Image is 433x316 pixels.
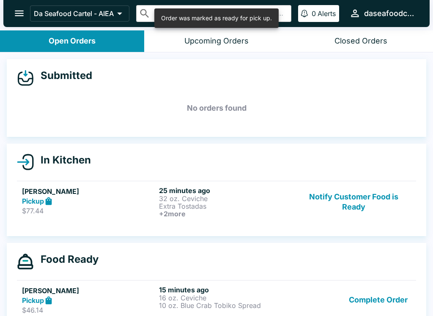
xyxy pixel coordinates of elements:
h6: 15 minutes ago [159,286,293,294]
p: 10 oz. Blue Crab Tobiko Spread [159,302,293,309]
h5: [PERSON_NAME] [22,186,156,196]
h5: [PERSON_NAME] [22,286,156,296]
input: Search orders by name or phone number [154,8,288,19]
h4: In Kitchen [34,154,91,166]
p: 0 [312,9,316,18]
div: Order was marked as ready for pick up. [161,11,272,25]
p: $77.44 [22,207,156,215]
button: Da Seafood Cartel - AIEA [30,5,129,22]
div: Closed Orders [334,36,387,46]
strong: Pickup [22,197,44,205]
h4: Submitted [34,69,92,82]
p: Da Seafood Cartel - AIEA [34,9,114,18]
p: Extra Tostadas [159,202,293,210]
h5: No orders found [17,93,416,123]
h6: + 2 more [159,210,293,218]
div: Upcoming Orders [184,36,249,46]
button: Notify Customer Food is Ready [296,186,411,218]
p: Alerts [318,9,336,18]
h6: 25 minutes ago [159,186,293,195]
button: daseafoodcartel [346,4,419,22]
div: Open Orders [49,36,96,46]
p: 16 oz. Ceviche [159,294,293,302]
p: $46.14 [22,306,156,314]
h4: Food Ready [34,253,99,266]
button: open drawer [8,3,30,24]
button: Complete Order [345,286,411,315]
strong: Pickup [22,296,44,305]
div: daseafoodcartel [364,8,416,19]
p: 32 oz. Ceviche [159,195,293,202]
a: [PERSON_NAME]Pickup$77.4425 minutes ago32 oz. CevicheExtra Tostadas+2moreNotify Customer Food is ... [17,181,416,223]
